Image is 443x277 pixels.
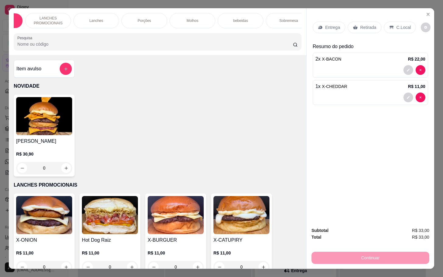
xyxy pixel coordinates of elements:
[313,43,428,50] p: Resumo do pedido
[82,237,138,244] h4: Hot Dog Raiz
[322,84,347,89] span: X-CHEDDAR
[30,16,66,26] p: LANCHES PROMOCIONAIS
[16,237,72,244] h4: X-ONION
[325,24,340,30] p: Entrega
[17,262,27,272] button: decrease-product-quantity
[403,65,413,75] button: decrease-product-quantity
[14,181,301,189] p: LANCHES PROMOCIONAIS
[148,196,204,234] img: product-image
[82,196,138,234] img: product-image
[61,163,71,173] button: increase-product-quantity
[412,227,429,234] span: R$ 33,00
[416,93,425,102] button: decrease-product-quantity
[138,18,151,23] p: Porções
[215,262,224,272] button: decrease-product-quantity
[421,23,431,32] button: decrease-product-quantity
[17,41,293,47] input: Pesquisa
[311,235,321,240] strong: Total
[412,234,429,240] span: R$ 33,00
[16,138,72,145] h4: [PERSON_NAME]
[322,57,341,61] span: X-BACON
[61,262,71,272] button: increase-product-quantity
[14,82,301,90] p: NOVIDADE
[16,97,72,135] img: product-image
[423,9,433,19] button: Close
[213,250,269,256] p: R$ 11,00
[148,250,204,256] p: R$ 11,00
[148,237,204,244] h4: X-BURGUER
[233,18,248,23] p: bebeidas
[213,237,269,244] h4: X-CATUPIRY
[279,18,298,23] p: Sobremesa
[311,228,329,233] strong: Subtotal
[82,250,138,256] p: R$ 11,00
[315,83,347,90] p: 1 x
[416,65,425,75] button: decrease-product-quantity
[315,55,341,63] p: 2 x
[213,196,269,234] img: product-image
[193,262,202,272] button: increase-product-quantity
[403,93,413,102] button: decrease-product-quantity
[360,24,376,30] p: Retirada
[408,83,425,89] p: R$ 11,00
[16,196,72,234] img: product-image
[17,35,34,40] label: Pesquisa
[187,18,199,23] p: Molhos
[16,250,72,256] p: R$ 11,00
[16,151,72,157] p: R$ 30,90
[258,262,268,272] button: increase-product-quantity
[149,262,159,272] button: decrease-product-quantity
[17,163,27,173] button: decrease-product-quantity
[408,56,425,62] p: R$ 22,00
[396,24,411,30] p: C.Local
[60,63,72,75] button: add-separate-item
[16,65,41,72] h4: Item avulso
[89,18,103,23] p: Lanches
